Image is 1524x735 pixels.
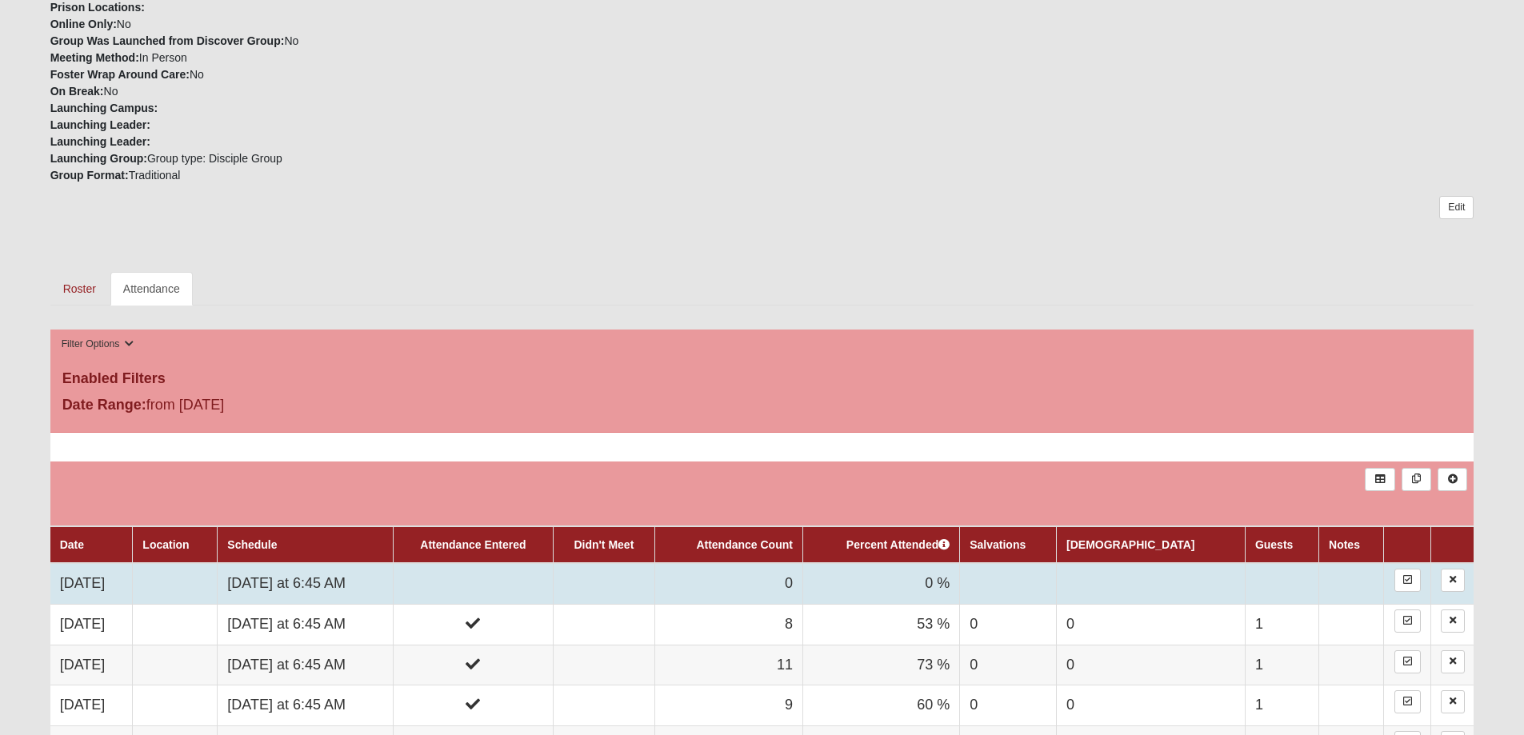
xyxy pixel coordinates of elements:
a: Schedule [227,538,277,551]
a: Location [142,538,189,551]
strong: Launching Leader: [50,118,150,131]
td: 1 [1245,604,1318,645]
a: Roster [50,272,109,306]
td: 0 [654,563,802,604]
td: [DATE] [50,563,133,604]
th: [DEMOGRAPHIC_DATA] [1057,526,1246,563]
td: 1 [1245,645,1318,685]
td: 9 [654,685,802,726]
td: 0 [960,685,1057,726]
td: [DATE] [50,645,133,685]
strong: Group Was Launched from Discover Group: [50,34,285,47]
td: 8 [654,604,802,645]
td: 0 [1057,604,1246,645]
strong: Online Only: [50,18,117,30]
th: Salvations [960,526,1057,563]
td: [DATE] at 6:45 AM [218,645,394,685]
a: Percent Attended [846,538,950,551]
td: [DATE] [50,604,133,645]
strong: Launching Group: [50,152,147,165]
button: Filter Options [57,336,139,353]
td: 11 [654,645,802,685]
td: [DATE] at 6:45 AM [218,563,394,604]
a: Enter Attendance [1394,569,1421,592]
strong: Group Format: [50,169,129,182]
td: [DATE] at 6:45 AM [218,604,394,645]
td: [DATE] at 6:45 AM [218,685,394,726]
a: Attendance Entered [420,538,526,551]
strong: Meeting Method: [50,51,139,64]
a: Alt+N [1438,468,1467,491]
a: Enter Attendance [1394,650,1421,673]
a: Enter Attendance [1394,609,1421,633]
a: Didn't Meet [574,538,634,551]
div: from [DATE] [50,394,525,420]
a: Delete [1441,609,1465,633]
td: [DATE] [50,685,133,726]
strong: On Break: [50,85,104,98]
th: Guests [1245,526,1318,563]
td: 53 % [802,604,959,645]
strong: Launching Campus: [50,102,158,114]
a: Attendance [110,272,193,306]
a: Attendance Count [696,538,793,551]
a: Export to Excel [1365,468,1394,491]
td: 73 % [802,645,959,685]
td: 0 [1057,645,1246,685]
strong: Launching Leader: [50,135,150,148]
td: 0 [1057,685,1246,726]
a: Date [60,538,84,551]
a: Edit [1439,196,1474,219]
a: Delete [1441,569,1465,592]
td: 1 [1245,685,1318,726]
a: Notes [1329,538,1360,551]
a: Enter Attendance [1394,690,1421,713]
h4: Enabled Filters [62,370,1462,388]
a: Merge Records into Merge Template [1402,468,1431,491]
td: 0 % [802,563,959,604]
label: Date Range: [62,394,146,416]
a: Delete [1441,690,1465,713]
strong: Prison Locations: [50,1,145,14]
strong: Foster Wrap Around Care: [50,68,190,81]
td: 0 [960,645,1057,685]
td: 0 [960,604,1057,645]
td: 60 % [802,685,959,726]
a: Delete [1441,650,1465,673]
